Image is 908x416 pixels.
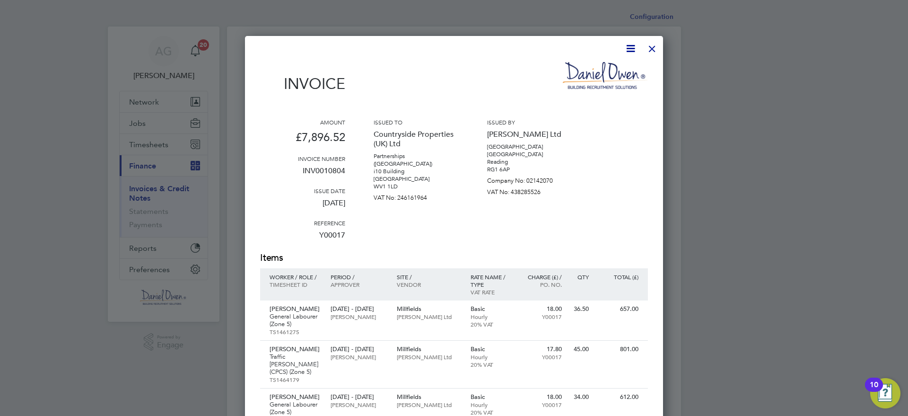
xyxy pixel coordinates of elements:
[471,320,512,328] p: 20% VAT
[374,152,459,168] p: Partnerships ([GEOGRAPHIC_DATA])
[870,378,900,408] button: Open Resource Center, 10 new notifications
[270,281,321,288] p: Timesheet ID
[260,187,345,195] h3: Issue date
[270,273,321,281] p: Worker / Role /
[598,305,638,313] p: 657.00
[260,219,345,227] h3: Reference
[487,173,572,185] p: Company No: 02142070
[270,376,321,383] p: TS1464179
[397,401,461,408] p: [PERSON_NAME] Ltd
[260,155,345,162] h3: Invoice number
[260,162,345,187] p: INV0010804
[487,158,572,166] p: Reading
[397,353,461,361] p: [PERSON_NAME] Ltd
[487,126,572,143] p: [PERSON_NAME] Ltd
[471,313,512,320] p: Hourly
[260,227,345,251] p: Y00017
[397,393,461,401] p: Millfields
[260,251,648,265] h2: Items
[571,273,589,281] p: QTY
[521,273,562,281] p: Charge (£) /
[487,143,572,150] p: [GEOGRAPHIC_DATA]
[270,401,321,416] p: General Labourer (Zone 5)
[260,75,345,93] h1: Invoice
[331,401,387,408] p: [PERSON_NAME]
[374,175,459,183] p: [GEOGRAPHIC_DATA]
[331,281,387,288] p: Approver
[270,353,321,376] p: Traffic [PERSON_NAME] (CPCS) (Zone 5)
[397,345,461,353] p: Millfields
[331,393,387,401] p: [DATE] - [DATE]
[521,305,562,313] p: 18.00
[260,118,345,126] h3: Amount
[487,185,572,196] p: VAT No: 438285526
[374,183,459,190] p: WV1 1LD
[331,313,387,320] p: [PERSON_NAME]
[374,118,459,126] h3: Issued to
[487,166,572,173] p: RG1 6AP
[331,345,387,353] p: [DATE] - [DATE]
[374,126,459,152] p: Countryside Properties (UK) Ltd
[471,288,512,296] p: VAT rate
[471,401,512,408] p: Hourly
[521,345,562,353] p: 17.80
[270,393,321,401] p: [PERSON_NAME]
[521,393,562,401] p: 18.00
[270,328,321,336] p: TS1461275
[331,353,387,361] p: [PERSON_NAME]
[521,401,562,408] p: Y00017
[374,190,459,202] p: VAT No: 246161964
[571,305,589,313] p: 36.50
[563,62,648,89] img: danielowen-logo-remittance.png
[260,126,345,155] p: £7,896.52
[521,353,562,361] p: Y00017
[571,345,589,353] p: 45.00
[397,305,461,313] p: Millfields
[397,281,461,288] p: Vendor
[471,393,512,401] p: Basic
[598,273,638,281] p: Total (£)
[471,273,512,288] p: Rate name / type
[521,313,562,320] p: Y00017
[487,118,572,126] h3: Issued by
[331,273,387,281] p: Period /
[571,393,589,401] p: 34.00
[374,168,459,175] p: i10 Building
[260,195,345,219] p: [DATE]
[870,385,878,397] div: 10
[471,408,512,416] p: 20% VAT
[521,281,562,288] p: Po. No.
[270,305,321,313] p: [PERSON_NAME]
[471,305,512,313] p: Basic
[331,305,387,313] p: [DATE] - [DATE]
[471,361,512,368] p: 20% VAT
[487,150,572,158] p: [GEOGRAPHIC_DATA]
[397,273,461,281] p: Site /
[598,345,638,353] p: 801.00
[397,313,461,320] p: [PERSON_NAME] Ltd
[270,313,321,328] p: General Labourer (Zone 5)
[471,345,512,353] p: Basic
[598,393,638,401] p: 612.00
[471,353,512,361] p: Hourly
[270,345,321,353] p: [PERSON_NAME]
